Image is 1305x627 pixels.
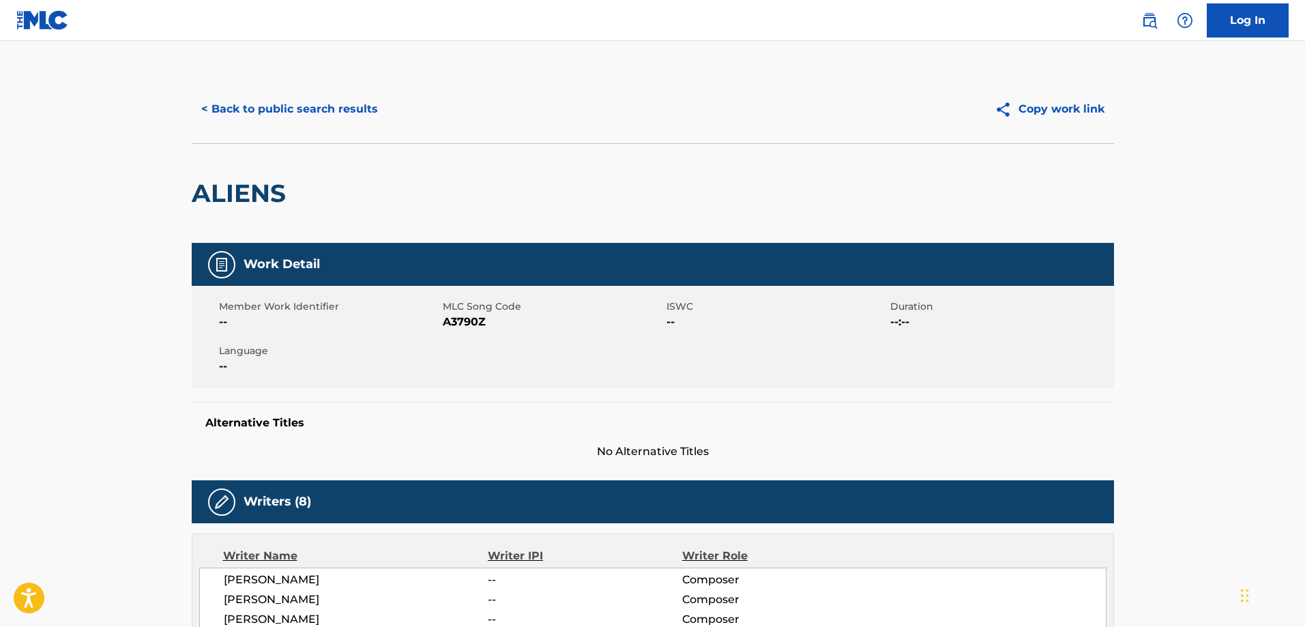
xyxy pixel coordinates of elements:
[682,572,859,588] span: Composer
[214,257,230,273] img: Work Detail
[244,257,320,272] h5: Work Detail
[219,358,439,375] span: --
[488,592,681,608] span: --
[443,314,663,330] span: A3790Z
[219,300,439,314] span: Member Work Identifier
[1207,3,1289,38] a: Log In
[1141,12,1158,29] img: search
[666,300,887,314] span: ISWC
[890,300,1111,314] span: Duration
[666,314,887,330] span: --
[214,494,230,510] img: Writers
[1177,12,1193,29] img: help
[219,314,439,330] span: --
[244,494,311,510] h5: Writers (8)
[192,92,387,126] button: < Back to public search results
[224,592,488,608] span: [PERSON_NAME]
[995,101,1018,118] img: Copy work link
[682,548,859,564] div: Writer Role
[205,416,1100,430] h5: Alternative Titles
[890,314,1111,330] span: --:--
[488,572,681,588] span: --
[219,344,439,358] span: Language
[1241,575,1249,616] div: Drag
[1171,7,1199,34] div: Help
[16,10,69,30] img: MLC Logo
[488,548,682,564] div: Writer IPI
[1237,562,1305,627] iframe: Chat Widget
[985,92,1114,126] button: Copy work link
[224,572,488,588] span: [PERSON_NAME]
[192,178,293,209] h2: ALIENS
[443,300,663,314] span: MLC Song Code
[1136,7,1163,34] a: Public Search
[223,548,488,564] div: Writer Name
[192,443,1114,460] span: No Alternative Titles
[682,592,859,608] span: Composer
